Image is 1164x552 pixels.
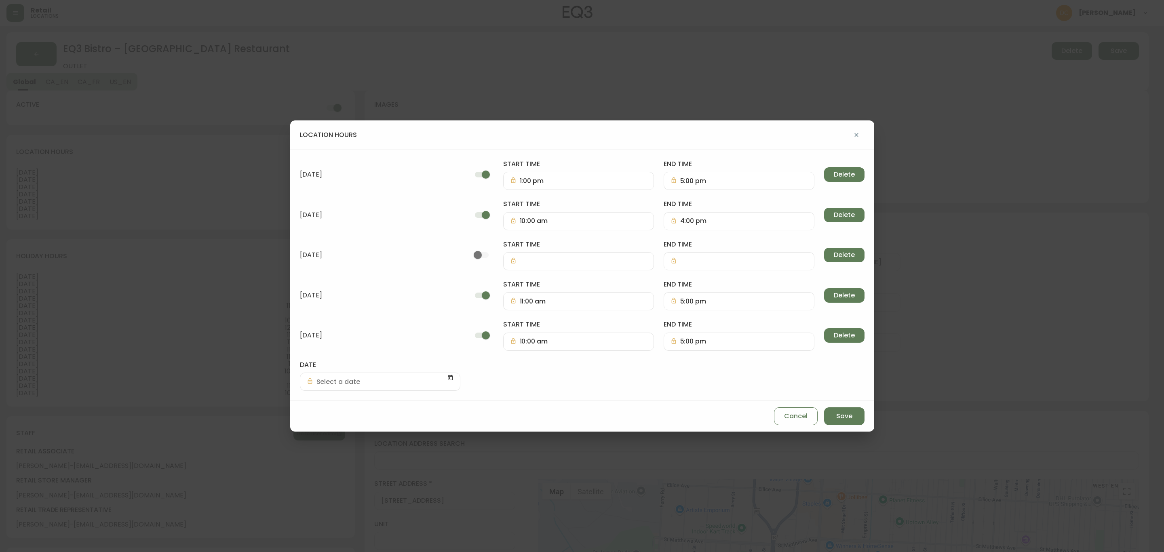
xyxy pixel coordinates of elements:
[503,280,654,289] label: start time
[664,320,814,329] label: end time
[300,171,460,178] span: [DATE]
[836,412,852,421] span: Save
[664,240,814,249] label: end time
[664,280,814,289] label: end time
[300,131,357,139] h4: location hours
[824,248,865,262] button: Delete
[824,328,865,343] button: Delete
[824,407,865,425] button: Save
[300,251,460,259] span: [DATE]
[824,167,865,182] button: Delete
[824,208,865,222] button: Delete
[834,331,855,340] span: Delete
[834,170,855,179] span: Delete
[784,412,808,421] span: Cancel
[503,320,654,329] label: start time
[503,160,654,169] label: start time
[316,378,444,386] input: Select a date
[300,360,460,369] label: date
[300,292,460,299] span: [DATE]
[834,251,855,259] span: Delete
[300,332,460,339] span: [DATE]
[503,200,654,209] label: start time
[774,407,818,425] button: Cancel
[503,240,654,249] label: start time
[300,211,460,219] span: [DATE]
[834,291,855,300] span: Delete
[824,288,865,303] button: Delete
[834,211,855,219] span: Delete
[664,160,814,169] label: end time
[664,200,814,209] label: end time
